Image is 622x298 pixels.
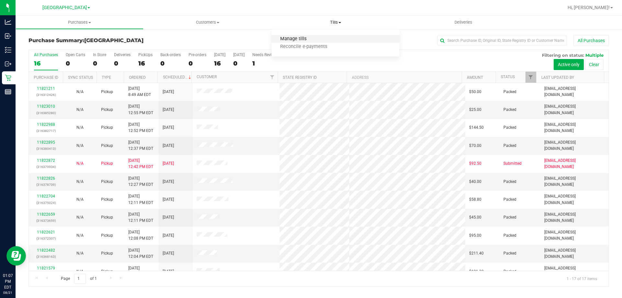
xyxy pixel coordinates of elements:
p: 08/21 [3,290,13,295]
p: (316385280) [33,110,59,116]
a: 11822621 [37,230,55,234]
span: [DATE] [163,268,174,275]
span: $95.00 [469,232,481,239]
span: Packed [503,214,516,221]
button: N/A [76,125,84,131]
span: Purchases [16,19,143,25]
div: Back-orders [160,53,181,57]
span: [DATE] 12:08 PM EDT [128,229,153,242]
th: Address [347,72,462,83]
button: N/A [76,232,84,239]
span: $101.30 [469,268,484,275]
span: $25.00 [469,107,481,113]
iframe: Resource center [6,246,26,266]
a: Last Updated By [541,75,574,80]
div: 16 [138,60,153,67]
span: Not Applicable [76,179,84,184]
p: 01:07 PM EDT [3,273,13,290]
span: $70.00 [469,143,481,149]
div: Open Carts [66,53,85,57]
a: State Registry ID [283,75,317,80]
span: [DATE] 12:55 PM EDT [128,103,153,116]
span: [DATE] [163,107,174,113]
span: Packed [503,268,516,275]
span: [EMAIL_ADDRESS][DOMAIN_NAME] [544,229,605,242]
a: 11822826 [37,176,55,181]
button: N/A [76,250,84,256]
a: 11822659 [37,212,55,217]
span: Packed [503,232,516,239]
span: [DATE] [163,250,174,256]
div: 16 [214,60,225,67]
p: (316378739) [33,182,59,188]
p: (316372307) [33,235,59,242]
span: Packed [503,179,516,185]
span: Packed [503,107,516,113]
p: (316312426) [33,92,59,98]
span: Pickup [101,143,113,149]
span: Packed [503,143,516,149]
span: $58.80 [469,197,481,203]
span: [DATE] [163,179,174,185]
span: Pickup [101,125,113,131]
span: Pickup [101,214,113,221]
span: Pickup [101,107,113,113]
span: Not Applicable [76,161,84,166]
a: Filter [525,72,536,83]
a: 11823010 [37,104,55,109]
a: Scheduled [163,75,192,79]
input: 1 [74,274,86,284]
div: 0 [233,60,245,67]
span: [EMAIL_ADDRESS][DOMAIN_NAME] [544,103,605,116]
inline-svg: Inventory [5,47,11,53]
span: Not Applicable [76,251,84,256]
div: [DATE] [214,53,225,57]
span: [DATE] 12:27 PM EDT [128,175,153,188]
span: [GEOGRAPHIC_DATA] [84,37,144,43]
span: [DATE] 12:37 PM EDT [128,139,153,152]
inline-svg: Outbound [5,61,11,67]
span: [DATE] [163,232,174,239]
span: Customers [144,19,271,25]
div: 1 [252,60,276,67]
inline-svg: Reports [5,89,11,95]
button: N/A [76,214,84,221]
span: Pickup [101,250,113,256]
span: [DATE] 12:42 PM EDT [128,158,153,170]
div: 0 [189,60,206,67]
inline-svg: Inbound [5,33,11,39]
input: Search Purchase ID, Original ID, State Registry ID or Customer Name... [437,36,567,45]
div: Deliveries [114,53,131,57]
span: $50.00 [469,89,481,95]
span: Not Applicable [76,233,84,238]
span: Not Applicable [76,215,84,220]
span: [DATE] 12:04 PM EDT [128,247,153,260]
span: [DATE] 12:52 PM EDT [128,122,153,134]
span: Not Applicable [76,269,84,274]
a: Filter [267,72,278,83]
span: Page of 1 [55,274,102,284]
span: Not Applicable [76,143,84,148]
span: Filtering on status: [542,53,584,58]
span: Not Applicable [76,107,84,112]
a: Ordered [129,75,146,80]
span: [DATE] [163,125,174,131]
span: Not Applicable [76,197,84,202]
span: [DATE] 8:49 AM EDT [128,86,151,98]
a: 11822895 [37,140,55,145]
span: Packed [503,89,516,95]
button: N/A [76,89,84,95]
a: Customers [144,16,271,29]
span: [DATE] 9:19 AM EDT [128,265,151,278]
span: Pickup [101,161,113,167]
button: N/A [76,161,84,167]
span: [EMAIL_ADDRESS][DOMAIN_NAME] [544,211,605,224]
div: 16 [34,60,58,67]
a: Sync Status [68,75,93,80]
button: N/A [76,107,84,113]
span: Deliveries [446,19,481,25]
span: [GEOGRAPHIC_DATA] [42,5,87,10]
span: Packed [503,250,516,256]
span: Hi, [PERSON_NAME]! [568,5,610,10]
span: $40.00 [469,179,481,185]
